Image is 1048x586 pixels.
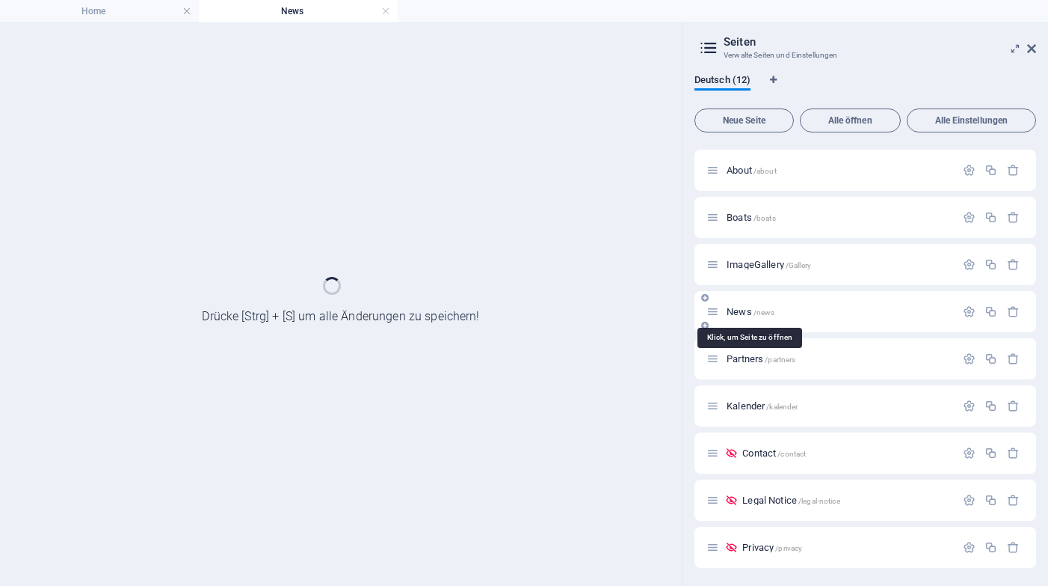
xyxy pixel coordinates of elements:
span: /privacy [775,544,802,552]
div: Entfernen [1007,494,1020,507]
div: ImageGallery/Gallery [722,260,955,269]
div: Entfernen [1007,305,1020,318]
h4: News [199,3,398,19]
div: Duplizieren [984,164,997,177]
span: /legal-notice [798,497,840,505]
span: /kalender [766,403,798,411]
div: Duplizieren [984,211,997,224]
span: Klick, um Seite zu öffnen [742,542,802,553]
span: /boats [753,214,776,222]
span: Klick, um Seite zu öffnen [727,212,776,223]
div: Duplizieren [984,352,997,365]
span: Klick, um Seite zu öffnen [742,448,806,459]
div: Einstellungen [963,305,975,318]
span: Kalender [727,400,798,412]
span: /about [753,167,777,175]
span: /Gallery [786,261,811,269]
div: Entfernen [1007,541,1020,554]
button: Alle öffnen [800,109,901,132]
span: Klick, um Seite zu öffnen [727,165,777,176]
h3: Verwalte Seiten und Einstellungen [724,49,1006,62]
div: Entfernen [1007,211,1020,224]
div: Sprachen-Tabs [694,74,1036,103]
div: About/about [722,165,955,175]
div: Entfernen [1007,164,1020,177]
span: Alle öffnen [807,116,894,125]
div: Einstellungen [963,352,975,365]
div: Duplizieren [984,494,997,507]
span: News [727,306,774,317]
div: Entfernen [1007,258,1020,271]
div: Einstellungen [963,164,975,177]
button: Alle Einstellungen [907,109,1036,132]
div: Einstellungen [963,400,975,412]
div: Duplizieren [984,400,997,412]
div: Duplizieren [984,541,997,554]
div: Entfernen [1007,447,1020,460]
div: Einstellungen [963,494,975,507]
span: Neue Seite [701,116,787,125]
div: Einstellungen [963,447,975,460]
div: Kalender/kalender [722,401,955,411]
div: Contact/contact [738,448,955,458]
span: /partners [765,355,795,364]
div: Entfernen [1007,400,1020,412]
button: Neue Seite [694,109,794,132]
span: Deutsch (12) [694,71,750,92]
span: Klick, um Seite zu öffnen [727,259,811,270]
div: Entfernen [1007,352,1020,365]
span: /contact [777,450,806,458]
div: Duplizieren [984,305,997,318]
div: Einstellungen [963,258,975,271]
div: Partners/partners [722,354,955,364]
div: News/news [722,307,955,317]
div: Einstellungen [963,211,975,224]
span: Klick, um Seite zu öffnen [742,495,839,506]
div: Legal Notice/legal-notice [738,495,955,505]
span: Alle Einstellungen [913,116,1029,125]
div: Privacy/privacy [738,543,955,552]
div: Duplizieren [984,447,997,460]
h2: Seiten [724,35,1036,49]
div: Einstellungen [963,541,975,554]
span: Partners [727,353,795,364]
div: Boats/boats [722,213,955,222]
div: Duplizieren [984,258,997,271]
span: /news [753,308,775,317]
